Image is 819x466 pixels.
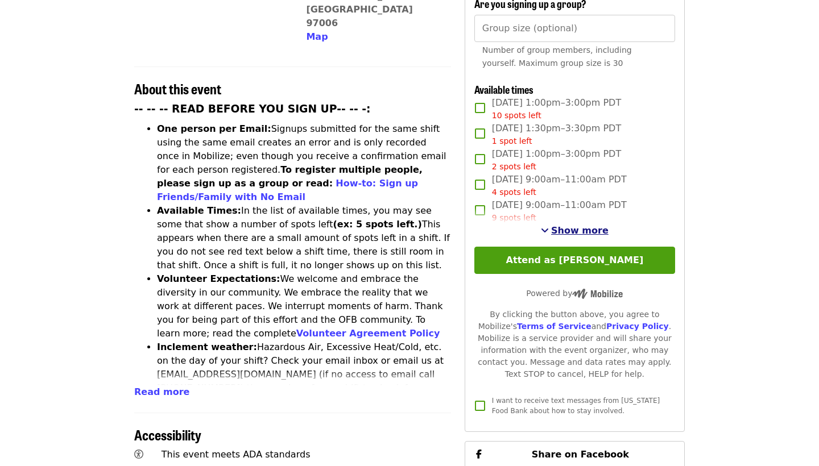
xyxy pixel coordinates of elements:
div: By clicking the button above, you agree to Mobilize's and . Mobilize is a service provider and wi... [474,309,675,380]
a: Volunteer Agreement Policy [296,328,440,339]
span: [DATE] 1:00pm–3:00pm PDT [492,96,621,122]
a: Terms of Service [517,322,591,331]
span: 10 spots left [492,111,541,120]
strong: Available Times: [157,205,241,216]
span: 4 spots left [492,188,536,197]
li: Hazardous Air, Excessive Heat/Cold, etc. on the day of your shift? Check your email inbox or emai... [157,340,451,409]
strong: -- -- -- READ BEFORE YOU SIGN UP-- -- -: [134,103,371,115]
span: [DATE] 1:00pm–3:00pm PDT [492,147,621,173]
span: Show more [551,225,609,236]
span: 2 spots left [492,162,536,171]
button: Read more [134,385,189,399]
span: About this event [134,78,221,98]
strong: To register multiple people, please sign up as a group or read: [157,164,423,189]
i: universal-access icon [134,449,143,460]
input: [object Object] [474,15,675,42]
span: Number of group members, including yourself. Maximum group size is 30 [482,45,632,68]
span: 1 spot left [492,136,532,145]
span: Available times [474,82,533,97]
span: Read more [134,386,189,397]
button: Attend as [PERSON_NAME] [474,247,675,274]
span: [DATE] 9:00am–11:00am PDT [492,198,627,224]
a: Privacy Policy [606,322,669,331]
span: Map [306,31,328,42]
li: Signups submitted for the same shift using the same email creates an error and is only recorded o... [157,122,451,204]
span: This event meets ADA standards [162,449,311,460]
span: Accessibility [134,425,201,444]
li: We welcome and embrace the diversity in our community. We embrace the reality that we work at dif... [157,272,451,340]
span: [DATE] 1:30pm–3:30pm PDT [492,122,621,147]
strong: One person per Email: [157,123,271,134]
strong: (ex: 5 spots left.) [333,219,421,230]
button: See more timeslots [541,224,609,238]
span: Powered by [526,289,623,298]
strong: Inclement weather: [157,342,257,352]
button: Map [306,30,328,44]
img: Powered by Mobilize [572,289,623,299]
li: In the list of available times, you may see some that show a number of spots left This appears wh... [157,204,451,272]
span: 9 spots left [492,213,536,222]
strong: Volunteer Expectations: [157,273,280,284]
span: Share on Facebook [532,449,629,460]
a: How-to: Sign up Friends/Family with No Email [157,178,418,202]
span: [DATE] 9:00am–11:00am PDT [492,173,627,198]
span: I want to receive text messages from [US_STATE] Food Bank about how to stay involved. [492,397,660,415]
